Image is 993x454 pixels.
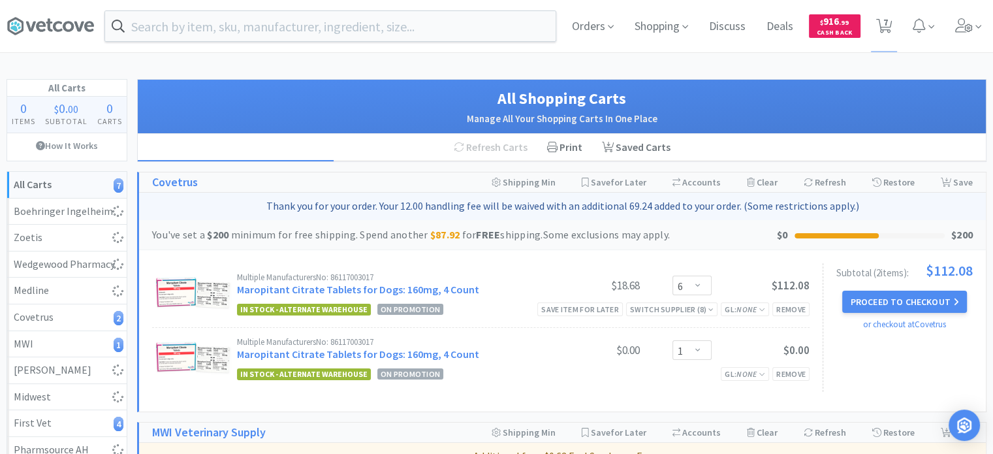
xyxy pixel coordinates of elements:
[476,228,500,241] strong: FREE
[863,319,946,330] a: or checkout at Covetrus
[152,273,234,312] img: 2cd0bc34c7274e84833df1a7bf34b017_588362.png
[591,176,646,188] span: Save for Later
[804,423,846,442] div: Refresh
[7,133,127,158] a: How It Works
[237,368,371,380] span: In Stock - Alternate Warehouse
[7,80,127,97] h1: All Carts
[492,423,556,442] div: Shipping Min
[772,367,810,381] div: Remove
[809,8,860,44] a: $916.99Cash Back
[7,384,127,411] a: Midwest
[537,302,623,316] div: Save item for later
[725,369,765,379] span: GL:
[591,427,646,438] span: Save for Later
[772,302,810,316] div: Remove
[736,304,757,314] i: None
[14,229,120,246] div: Zoetis
[14,256,120,273] div: Wedgewood Pharmacy
[7,331,127,358] a: MWI1
[872,172,915,192] div: Restore
[7,357,127,384] a: [PERSON_NAME]
[492,172,556,192] div: Shipping Min
[820,15,849,27] span: 916
[114,178,123,193] i: 7
[54,103,59,116] span: $
[839,18,849,27] span: . 99
[92,115,127,127] h4: Carts
[941,423,973,442] div: Save
[59,100,65,116] span: 0
[237,283,479,296] a: Maropitant Citrate Tablets for Dogs: 160mg, 4 Count
[152,173,198,192] a: Covetrus
[207,228,229,241] strong: $200
[871,22,898,34] a: 7
[14,389,120,406] div: Midwest
[106,100,113,116] span: 0
[237,273,542,282] div: Multiple Manufacturers No: 86117003017
[537,134,592,161] div: Print
[377,368,443,380] span: On Promotion
[941,172,973,192] div: Save
[836,263,973,278] div: Subtotal ( 2 item s ):
[820,18,823,27] span: $
[842,291,966,313] button: Proceed to Checkout
[14,362,120,379] div: [PERSON_NAME]
[14,309,120,326] div: Covetrus
[7,278,127,304] a: Medline
[592,134,680,161] a: Saved Carts
[114,311,123,325] i: 2
[951,227,973,244] div: $200
[430,228,460,241] strong: $87.92
[40,102,93,115] div: .
[817,29,853,38] span: Cash Back
[542,278,640,293] div: $18.68
[105,11,556,41] input: Search by item, sku, manufacturer, ingredient, size...
[7,199,127,225] a: Boehringer Ingelheim
[20,100,27,116] span: 0
[237,304,371,316] span: In Stock - Alternate Warehouse
[7,115,40,127] h4: Items
[377,304,443,315] span: On Promotion
[40,115,93,127] h4: Subtotal
[7,304,127,331] a: Covetrus2
[152,423,266,442] a: MWI Veterinary Supply
[152,338,234,377] img: 2cd0bc34c7274e84833df1a7bf34b017_588362.png
[7,225,127,251] a: Zoetis
[783,343,810,357] span: $0.00
[725,304,765,314] span: GL:
[444,134,537,161] div: Refresh Carts
[672,423,721,442] div: Accounts
[114,417,123,431] i: 4
[144,198,981,215] p: Thank you for your order. Your 12.00 handling fee will be waived with an additional 69.24 added t...
[237,348,479,361] a: Maropitant Citrate Tablets for Dogs: 160mg, 4 Count
[704,21,751,33] a: Discuss
[777,227,788,244] div: $0
[14,178,52,191] strong: All Carts
[772,278,810,293] span: $112.08
[804,172,846,192] div: Refresh
[926,263,973,278] span: $112.08
[14,282,120,299] div: Medline
[14,415,120,432] div: First Vet
[736,369,757,379] i: None
[872,423,915,442] div: Restore
[630,303,714,316] div: Switch Supplier ( 8 )
[747,423,778,442] div: Clear
[151,86,973,111] h1: All Shopping Carts
[7,172,127,199] a: All Carts7
[7,410,127,437] a: First Vet4
[114,338,123,352] i: 1
[14,203,120,220] div: Boehringer Ingelheim
[152,227,777,244] div: You've set a minimum for free shipping. Spend another for shipping. Some exclusions may apply.
[14,336,120,353] div: MWI
[761,21,798,33] a: Deals
[747,172,778,192] div: Clear
[237,338,542,346] div: Multiple Manufacturers No: 86117003017
[7,251,127,278] a: Wedgewood Pharmacy
[949,410,980,441] div: Open Intercom Messenger
[151,111,973,127] h2: Manage All Your Shopping Carts In One Place
[68,103,78,116] span: 00
[542,342,640,358] div: $0.00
